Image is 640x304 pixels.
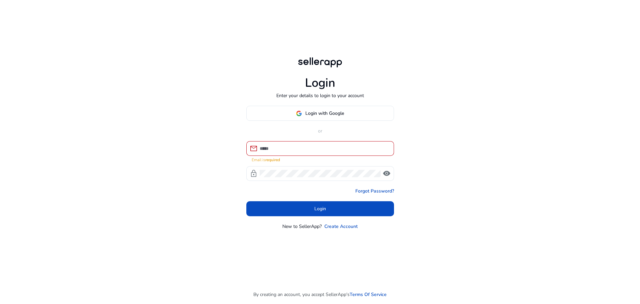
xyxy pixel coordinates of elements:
[305,110,344,117] span: Login with Google
[305,76,335,90] h1: Login
[350,291,387,298] a: Terms Of Service
[276,92,364,99] p: Enter your details to login to your account
[250,144,258,153] span: mail
[314,205,326,212] span: Login
[250,170,258,178] span: lock
[246,106,394,121] button: Login with Google
[282,223,322,230] p: New to SellerApp?
[355,188,394,195] a: Forgot Password?
[246,201,394,216] button: Login
[296,110,302,116] img: google-logo.svg
[252,156,389,163] mat-error: Email is
[265,157,280,163] strong: required
[383,170,391,178] span: visibility
[246,127,394,134] p: or
[324,223,358,230] a: Create Account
